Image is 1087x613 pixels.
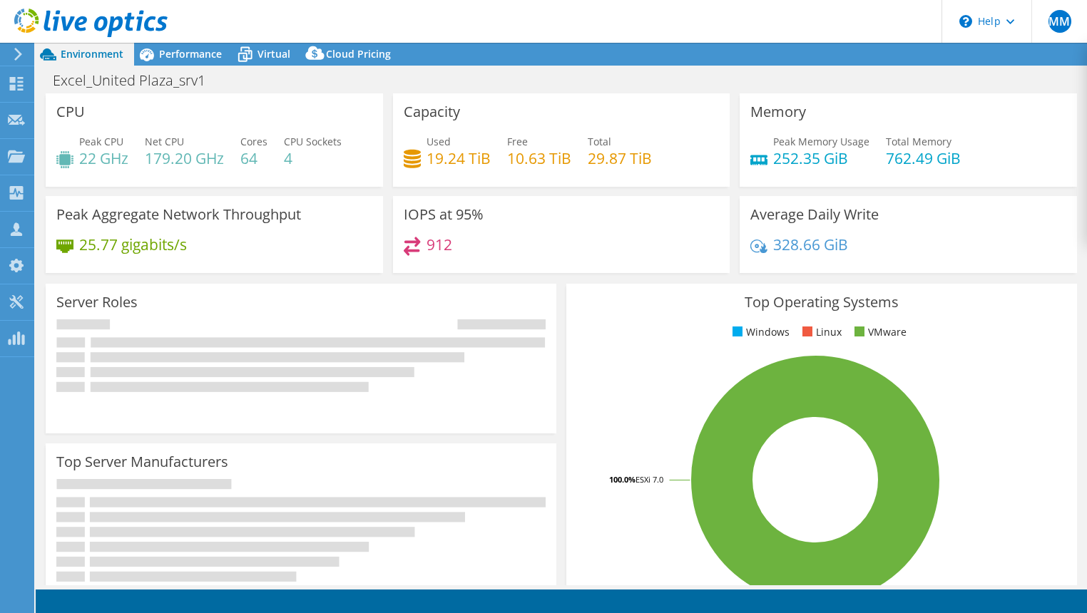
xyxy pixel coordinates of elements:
h3: Memory [750,104,806,120]
span: Peak Memory Usage [773,135,869,148]
li: Linux [799,324,842,340]
span: Virtual [257,47,290,61]
span: Total [588,135,611,148]
h4: 10.63 TiB [507,150,571,166]
h3: Average Daily Write [750,207,879,222]
h3: Top Operating Systems [577,294,1066,310]
tspan: ESXi 7.0 [636,474,663,485]
h3: CPU [56,104,85,120]
li: VMware [851,324,907,340]
h3: Top Server Manufacturers [56,454,228,470]
h3: Capacity [404,104,460,120]
span: MM [1048,10,1071,33]
h4: 4 [284,150,342,166]
h4: 64 [240,150,267,166]
svg: \n [959,15,972,28]
h4: 912 [427,237,452,252]
span: Total Memory [886,135,951,148]
span: Peak CPU [79,135,123,148]
h4: 252.35 GiB [773,150,869,166]
h3: Server Roles [56,294,138,310]
span: Free [507,135,528,148]
span: Net CPU [145,135,184,148]
h4: 22 GHz [79,150,128,166]
span: Cloud Pricing [326,47,391,61]
h1: Excel_United Plaza_srv1 [46,73,228,88]
h4: 762.49 GiB [886,150,961,166]
tspan: 100.0% [609,474,636,485]
h4: 328.66 GiB [773,237,848,252]
h3: IOPS at 95% [404,207,484,222]
span: Cores [240,135,267,148]
span: Environment [61,47,123,61]
h4: 25.77 gigabits/s [79,237,187,252]
h4: 19.24 TiB [427,150,491,166]
span: Used [427,135,451,148]
h3: Peak Aggregate Network Throughput [56,207,301,222]
li: Windows [729,324,790,340]
span: CPU Sockets [284,135,342,148]
span: Performance [159,47,222,61]
h4: 179.20 GHz [145,150,224,166]
h4: 29.87 TiB [588,150,652,166]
